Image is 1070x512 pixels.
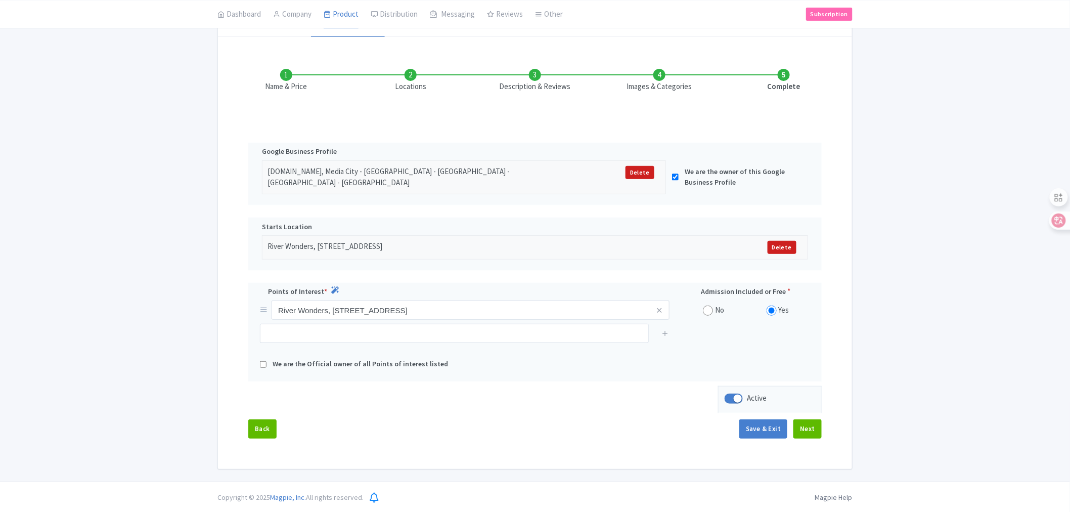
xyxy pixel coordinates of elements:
a: Delete [626,166,654,179]
label: We are the Official owner of all Points of interest listed [273,359,448,370]
li: Description & Reviews [473,69,597,93]
button: Next [793,419,822,439]
li: Name & Price [224,69,348,93]
a: Delete [768,241,796,254]
div: [DOMAIN_NAME], Media City - [GEOGRAPHIC_DATA] - [GEOGRAPHIC_DATA] - [GEOGRAPHIC_DATA] - [GEOGRAPH... [268,166,562,189]
div: Copyright © 2025 All rights reserved. [211,492,370,503]
a: Subscription [806,7,853,20]
span: Starts Location [262,222,312,232]
label: We are the owner of this Google Business Profile [685,166,796,188]
label: No [715,305,724,316]
span: Admission Included or Free [701,286,786,297]
a: Magpie Help [815,493,853,502]
span: Points of Interest [268,286,324,297]
button: Back [248,419,277,439]
span: Google Business Profile [262,146,337,157]
label: Yes [779,305,789,316]
div: River Wonders, [STREET_ADDRESS] [268,241,668,254]
li: Complete [722,69,846,93]
span: Magpie, Inc. [270,493,306,502]
li: Images & Categories [597,69,722,93]
div: Active [747,393,767,404]
li: Locations [348,69,473,93]
button: Save & Exit [739,419,787,439]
